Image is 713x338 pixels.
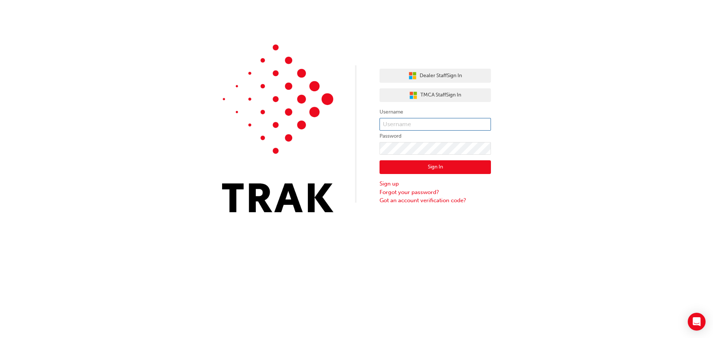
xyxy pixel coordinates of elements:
button: TMCA StaffSign In [380,88,491,102]
span: TMCA Staff Sign In [420,91,461,99]
button: Sign In [380,160,491,174]
label: Username [380,108,491,117]
a: Got an account verification code? [380,196,491,205]
div: Open Intercom Messenger [688,313,706,331]
a: Sign up [380,180,491,188]
a: Forgot your password? [380,188,491,197]
label: Password [380,132,491,141]
span: Dealer Staff Sign In [420,72,462,80]
img: Trak [222,45,333,212]
input: Username [380,118,491,131]
button: Dealer StaffSign In [380,69,491,83]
